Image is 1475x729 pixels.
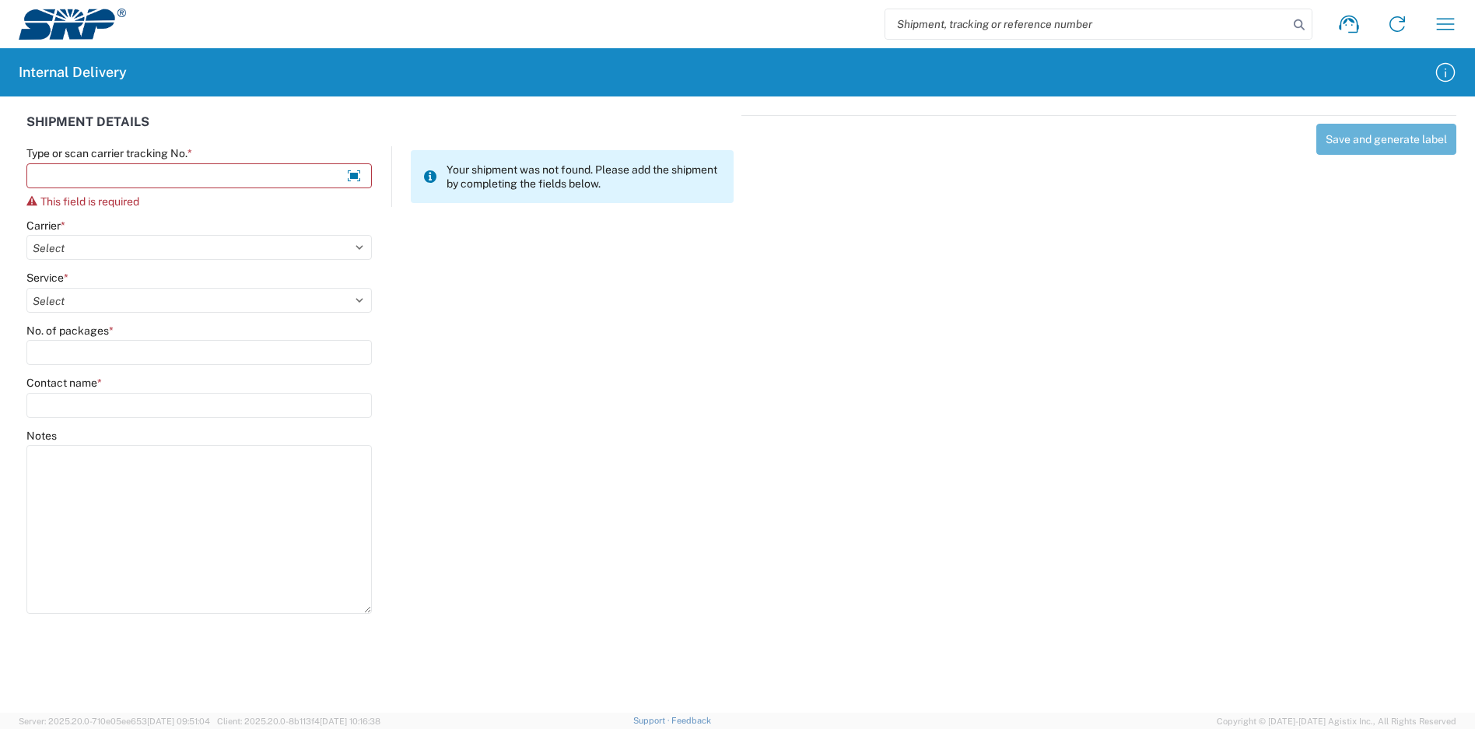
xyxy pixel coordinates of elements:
[26,271,68,285] label: Service
[40,195,139,208] span: This field is required
[26,376,102,390] label: Contact name
[633,716,672,725] a: Support
[320,717,380,726] span: [DATE] 10:16:38
[26,146,192,160] label: Type or scan carrier tracking No.
[147,717,210,726] span: [DATE] 09:51:04
[19,9,126,40] img: srp
[447,163,721,191] span: Your shipment was not found. Please add the shipment by completing the fields below.
[26,429,57,443] label: Notes
[885,9,1288,39] input: Shipment, tracking or reference number
[1217,714,1456,728] span: Copyright © [DATE]-[DATE] Agistix Inc., All Rights Reserved
[217,717,380,726] span: Client: 2025.20.0-8b113f4
[26,115,734,146] div: SHIPMENT DETAILS
[26,324,114,338] label: No. of packages
[19,717,210,726] span: Server: 2025.20.0-710e05ee653
[26,219,65,233] label: Carrier
[671,716,711,725] a: Feedback
[19,63,127,82] h2: Internal Delivery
